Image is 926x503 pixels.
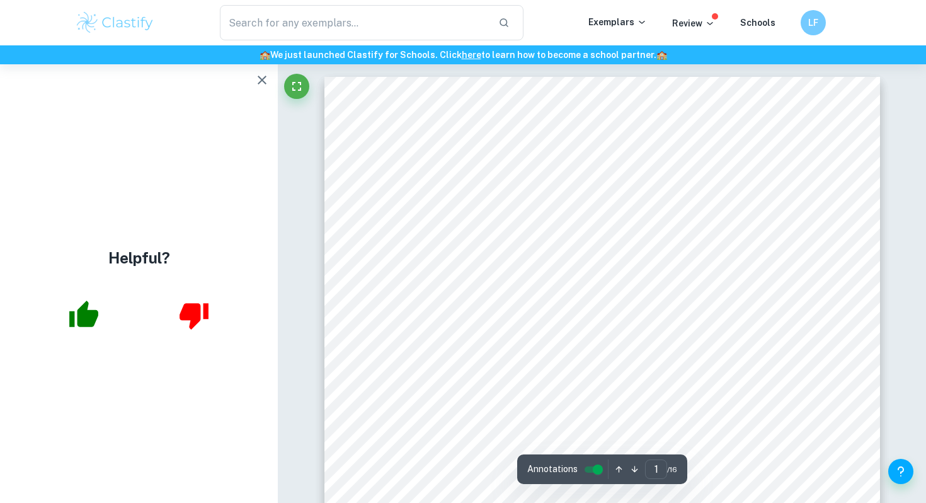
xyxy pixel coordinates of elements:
input: Search for any exemplars... [220,5,488,40]
span: Internal Assessment [535,208,668,221]
span: Candidate Number: 004486-0060 [515,413,689,424]
span: of Radishes (Raphanus Sativus) [496,365,707,382]
span: 🏫 [260,50,270,60]
span: Annotations [527,463,578,476]
p: Review [672,16,715,30]
span: Environmental Systems And Societies [477,153,725,166]
button: LF [801,10,826,35]
p: Exemplars [588,15,647,29]
span: Research Question: The effect of pH on the germination rate [395,330,808,347]
span: Acid Deposition [529,270,675,292]
a: here [462,50,481,60]
button: Fullscreen [284,74,309,99]
h4: Helpful? [108,246,170,269]
button: Help and Feedback [888,459,913,484]
h6: LF [806,16,821,30]
h6: We just launched Clastify for Schools. Click to learn how to become a school partner. [3,48,923,62]
span: / 16 [667,464,677,475]
a: Schools [740,18,775,28]
span: 🏫 [656,50,667,60]
img: Clastify logo [75,10,155,35]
